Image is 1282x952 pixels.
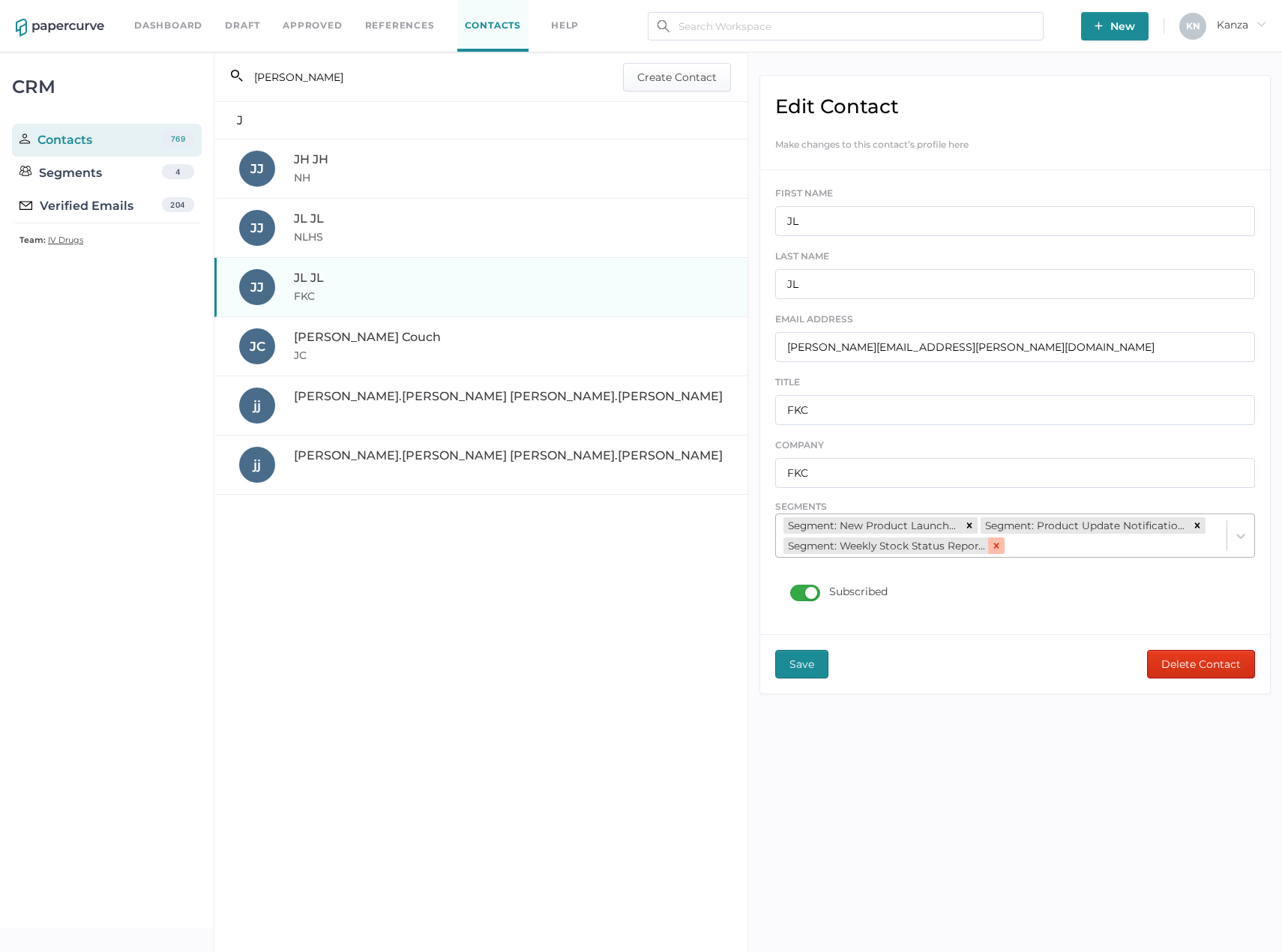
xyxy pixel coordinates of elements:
div: Segment: Product Update Notifications [981,517,1189,534]
div: J [214,102,747,139]
input: Mary [775,206,1256,236]
span: j j [253,457,261,472]
span: K N [1186,20,1200,31]
div: help [551,17,579,34]
span: Delete Contact [1161,651,1241,678]
button: Delete Contact [1147,650,1255,678]
span: Segments [775,500,1256,513]
div: Segment: New Product Launches [783,517,962,534]
span: JH JH [294,152,328,166]
span: EMAIL ADDRESS [775,313,853,325]
input: you@company.com [775,332,1256,362]
span: J C [250,339,265,354]
a: JJJH JHNH [214,139,747,199]
span: FIRST NAME [775,187,833,199]
span: [PERSON_NAME].[PERSON_NAME] [PERSON_NAME].[PERSON_NAME] [294,448,723,463]
a: Create Contact [623,69,731,83]
span: New [1095,12,1135,40]
span: Save [789,651,814,678]
a: JC[PERSON_NAME] CouchJC [214,317,747,376]
span: FKC [294,289,318,303]
span: [PERSON_NAME] Couch [294,330,441,344]
span: NH [294,171,313,184]
div: Subscribed [790,585,888,601]
span: J J [250,280,264,295]
span: J J [250,161,264,176]
a: jj[PERSON_NAME].[PERSON_NAME] [PERSON_NAME].[PERSON_NAME] [214,376,747,436]
div: 769 [162,131,194,146]
span: COMPANY [775,439,824,451]
img: segments.b9481e3d.svg [19,165,31,177]
button: Create Contact [623,63,731,91]
a: Approved [283,17,342,34]
button: Save [775,650,828,678]
span: JL JL [294,271,324,285]
span: NLHS [294,230,326,244]
div: Contacts [19,131,92,149]
input: Healthcare Professional [775,395,1256,425]
button: New [1081,12,1149,40]
span: IV Drugs [48,235,83,245]
div: Segment: Weekly Stock Status Reports [783,537,989,554]
input: Smith [775,269,1256,299]
a: JJJL JLFKC [214,258,747,317]
img: search.bf03fe8b.svg [657,20,669,32]
div: 4 [162,164,194,179]
i: arrow_right [1256,19,1266,29]
a: Draft [225,17,260,34]
a: References [365,17,435,34]
span: LAST NAME [775,250,829,262]
span: Create Contact [637,64,717,91]
span: JC [294,349,310,362]
span: TITLE [775,376,800,388]
a: Team: IV Drugs [19,231,83,249]
span: J J [250,220,264,235]
img: email-icon-black.c777dcea.svg [19,201,32,210]
img: plus-white.e19ec114.svg [1095,22,1103,30]
span: Kanza [1217,18,1266,31]
a: Dashboard [134,17,202,34]
span: j j [253,398,261,413]
h2: Edit Contact [775,92,1256,121]
img: papercurve-logo-colour.7244d18c.svg [16,19,104,37]
a: JJJL JLNLHS [214,199,747,258]
div: CRM [12,80,202,94]
div: Segments [19,164,102,182]
input: Search Contact [243,63,593,91]
img: person.20a629c4.svg [19,133,30,144]
div: 204 [162,197,194,212]
input: Search Workspace [648,12,1044,40]
a: jj[PERSON_NAME].[PERSON_NAME] [PERSON_NAME].[PERSON_NAME] [214,436,747,495]
i: search_left [231,70,243,82]
span: [PERSON_NAME].[PERSON_NAME] [PERSON_NAME].[PERSON_NAME] [294,389,723,403]
span: JL JL [294,211,324,226]
div: Make changes to this contact’s profile here [775,136,1256,153]
div: Verified Emails [19,197,133,215]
